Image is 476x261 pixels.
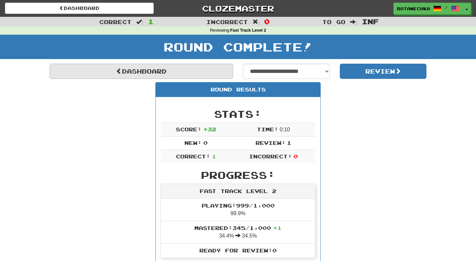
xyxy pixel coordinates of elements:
[393,3,463,15] a: Botanechka /
[206,18,248,25] span: Incorrect
[203,126,216,132] span: + 32
[264,17,270,25] span: 0
[212,153,216,159] span: 1
[322,18,345,25] span: To go
[257,126,278,132] span: Time:
[273,225,282,231] span: + 1
[161,109,315,119] h2: Stats:
[161,184,315,199] div: Fast Track Level 2
[294,153,298,159] span: 0
[164,3,312,14] a: Clozemaster
[148,17,154,25] span: 1
[362,17,379,25] span: Inf
[156,82,320,97] div: Round Results
[287,140,291,146] span: 1
[5,3,154,14] a: Dashboard
[253,19,260,25] span: :
[199,247,277,253] span: Ready for Review: 0
[350,19,357,25] span: :
[176,153,210,159] span: Correct:
[184,140,202,146] span: New:
[397,6,430,12] span: Botanechka
[230,28,266,33] strong: Fast Track Level 2
[256,140,286,146] span: Review:
[340,64,427,79] button: Review
[136,19,143,25] span: :
[161,199,315,221] li: 99.9%
[161,170,315,180] h2: Progress:
[280,127,290,132] span: 0 : 10
[202,202,275,209] span: Playing: 999 / 1,000
[249,153,292,159] span: Incorrect:
[50,64,233,79] a: Dashboard
[203,140,208,146] span: 0
[2,40,474,53] h1: Round Complete!
[161,221,315,244] li: 34.4% 34.5%
[194,225,282,231] span: Mastered: 345 / 1,000
[445,5,448,10] span: /
[176,126,202,132] span: Score:
[99,18,132,25] span: Correct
